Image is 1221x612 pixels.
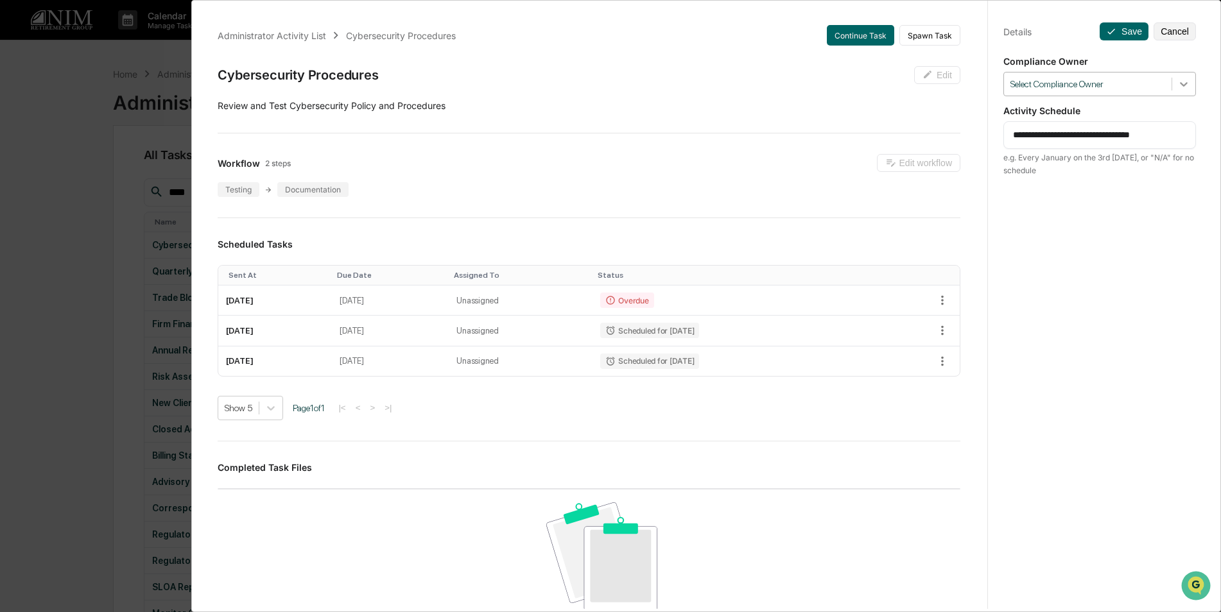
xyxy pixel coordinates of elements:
[346,30,456,41] div: Cybersecurity Procedures
[877,154,960,172] button: Edit workflow
[332,346,449,376] td: [DATE]
[218,239,960,250] h3: Scheduled Tasks
[454,271,587,280] div: Toggle SortBy
[218,100,446,111] span: Review and Test Cybersecurity Policy and Procedures
[218,285,332,316] td: [DATE]
[91,217,155,227] a: Powered byPylon
[44,111,162,121] div: We're available if you need us!
[44,98,211,111] div: Start new chat
[13,163,23,173] div: 🖐️
[352,402,365,413] button: <
[229,271,327,280] div: Toggle SortBy
[449,346,593,376] td: Unassigned
[26,186,81,199] span: Data Lookup
[899,25,960,46] button: Spawn Task
[366,402,379,413] button: >
[218,462,960,473] h3: Completed Task Files
[546,502,657,611] img: No data
[1003,105,1196,116] p: Activity Schedule
[265,158,291,168] span: 2 steps
[106,162,159,174] span: Attestations
[332,285,449,316] td: [DATE]
[1100,22,1148,40] button: Save
[88,157,164,180] a: 🗄️Attestations
[13,98,36,121] img: 1746055101610-c473b297-6a78-478c-a979-82029cc54cd1
[449,285,593,316] td: Unassigned
[381,402,395,413] button: >|
[600,293,654,308] div: Overdue
[598,271,869,280] div: Toggle SortBy
[218,67,378,83] div: Cybersecurity Procedures
[218,102,234,117] button: Start new chat
[1003,56,1196,67] p: Compliance Owner
[218,158,260,169] span: Workflow
[827,25,894,46] button: Continue Task
[332,316,449,346] td: [DATE]
[600,353,699,369] div: Scheduled for [DATE]
[1180,570,1215,604] iframe: Open customer support
[1003,151,1196,177] div: e.g. Every January on the 3rd [DATE], or "N/A" for no schedule
[1003,26,1032,37] div: Details
[334,402,349,413] button: |<
[13,27,234,47] p: How can we help?
[13,187,23,198] div: 🔎
[218,316,332,346] td: [DATE]
[128,217,155,227] span: Pylon
[218,30,326,41] div: Administrator Activity List
[337,271,444,280] div: Toggle SortBy
[8,157,88,180] a: 🖐️Preclearance
[218,346,332,376] td: [DATE]
[26,162,83,174] span: Preclearance
[449,316,593,346] td: Unassigned
[293,403,325,413] span: Page 1 of 1
[914,66,960,84] button: Edit
[277,182,349,197] div: Documentation
[93,163,103,173] div: 🗄️
[218,182,259,197] div: Testing
[600,323,699,338] div: Scheduled for [DATE]
[8,181,86,204] a: 🔎Data Lookup
[1154,22,1196,40] button: Cancel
